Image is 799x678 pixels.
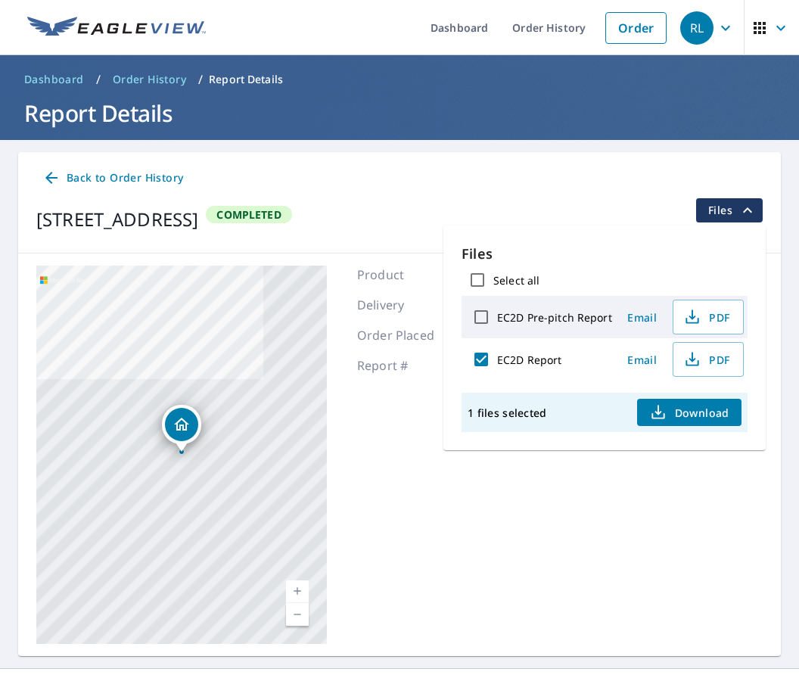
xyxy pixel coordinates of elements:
p: Product [357,266,448,284]
h1: Report Details [18,98,781,129]
a: Order History [107,67,192,92]
nav: breadcrumb [18,67,781,92]
a: Current Level 17, Zoom Out [286,603,309,626]
span: Back to Order History [42,169,183,188]
button: PDF [673,300,744,334]
a: Dashboard [18,67,90,92]
p: Files [462,244,748,264]
span: PDF [682,308,731,326]
span: Email [624,310,661,325]
span: Files [708,201,757,219]
p: Report Details [209,72,283,87]
img: EV Logo [27,17,206,39]
a: Order [605,12,667,44]
button: filesDropdownBtn-9761339 [695,198,763,222]
button: Email [618,348,667,372]
button: PDF [673,342,744,377]
label: Select all [493,273,539,288]
li: / [198,70,203,89]
li: / [96,70,101,89]
label: EC2D Pre-pitch Report [497,310,612,325]
p: Delivery [357,296,448,314]
div: Dropped pin, building 1, Residential property, 77-6468 Marlin Rd Kailua Kona, HI 96740-9760 [162,405,201,452]
span: PDF [682,350,731,369]
label: EC2D Report [497,353,561,367]
a: Back to Order History [36,164,189,192]
button: Email [618,306,667,329]
div: [STREET_ADDRESS] [36,206,198,233]
p: 1 files selected [468,406,546,420]
p: Order Placed [357,326,448,344]
a: Current Level 17, Zoom In [286,580,309,603]
span: Email [624,353,661,367]
span: Dashboard [24,72,84,87]
span: Completed [207,207,290,222]
div: RL [680,11,714,45]
span: Order History [113,72,186,87]
button: Download [637,399,741,426]
span: Download [649,403,729,421]
p: Report # [357,356,448,375]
